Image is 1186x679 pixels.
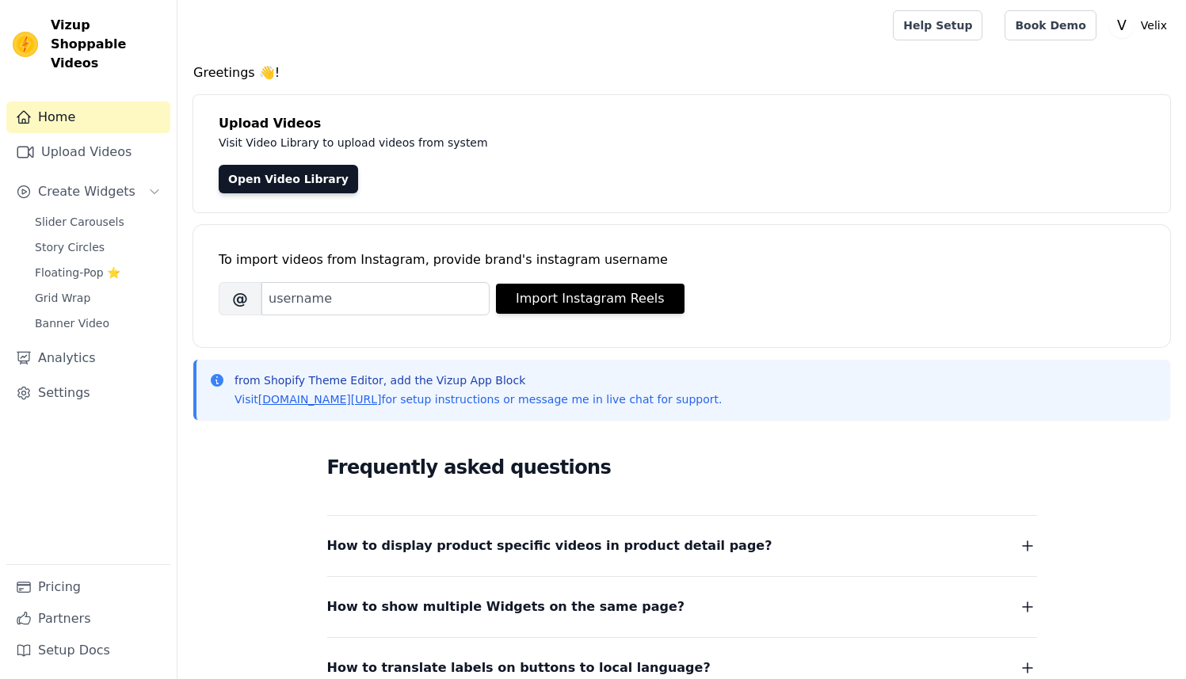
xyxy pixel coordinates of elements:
span: How to display product specific videos in product detail page? [327,535,772,557]
span: @ [219,282,261,315]
p: Visit for setup instructions or message me in live chat for support. [235,391,722,407]
a: Pricing [6,571,170,603]
span: Floating-Pop ⭐ [35,265,120,280]
h4: Upload Videos [219,114,1145,133]
span: How to translate labels on buttons to local language? [327,657,711,679]
span: Banner Video [35,315,109,331]
a: Help Setup [893,10,982,40]
text: V [1117,17,1127,33]
span: Slider Carousels [35,214,124,230]
a: Banner Video [25,312,170,334]
p: Visit Video Library to upload videos from system [219,133,929,152]
span: Grid Wrap [35,290,90,306]
a: Open Video Library [219,165,358,193]
button: Create Widgets [6,176,170,208]
a: Setup Docs [6,635,170,666]
button: Import Instagram Reels [496,284,685,314]
h4: Greetings 👋! [193,63,1170,82]
a: Partners [6,603,170,635]
a: Upload Videos [6,136,170,168]
span: How to show multiple Widgets on the same page? [327,596,685,618]
div: To import videos from Instagram, provide brand's instagram username [219,250,1145,269]
input: username [261,282,490,315]
h2: Frequently asked questions [327,452,1037,483]
a: Home [6,101,170,133]
button: How to translate labels on buttons to local language? [327,657,1037,679]
span: Vizup Shoppable Videos [51,16,164,73]
a: Book Demo [1005,10,1096,40]
button: How to display product specific videos in product detail page? [327,535,1037,557]
p: Velix [1135,11,1173,40]
span: Story Circles [35,239,105,255]
a: Analytics [6,342,170,374]
span: Create Widgets [38,182,135,201]
a: Story Circles [25,236,170,258]
button: V Velix [1109,11,1173,40]
a: [DOMAIN_NAME][URL] [258,393,382,406]
a: Slider Carousels [25,211,170,233]
p: from Shopify Theme Editor, add the Vizup App Block [235,372,722,388]
img: Vizup [13,32,38,57]
a: Settings [6,377,170,409]
a: Grid Wrap [25,287,170,309]
button: How to show multiple Widgets on the same page? [327,596,1037,618]
a: Floating-Pop ⭐ [25,261,170,284]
